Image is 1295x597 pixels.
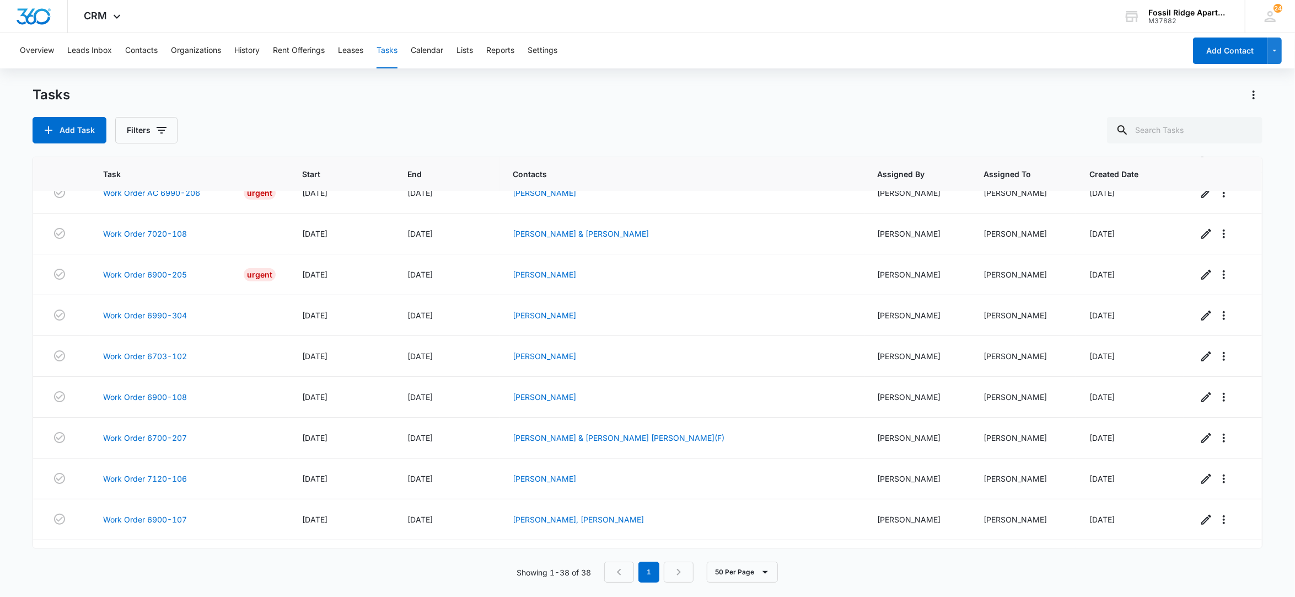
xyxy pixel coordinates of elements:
[302,351,327,361] span: [DATE]
[528,33,557,68] button: Settings
[407,168,470,180] span: End
[984,310,1063,321] div: [PERSON_NAME]
[234,33,260,68] button: History
[984,391,1063,403] div: [PERSON_NAME]
[84,10,108,22] span: CRM
[244,268,276,281] div: Urgent
[103,473,187,484] a: Work Order 7120-106
[1148,8,1229,17] div: account name
[1089,515,1115,524] span: [DATE]
[513,474,576,483] a: [PERSON_NAME]
[604,562,694,583] nav: Pagination
[984,514,1063,525] div: [PERSON_NAME]
[407,351,433,361] span: [DATE]
[302,474,327,483] span: [DATE]
[878,168,941,180] span: Assigned By
[513,311,576,320] a: [PERSON_NAME]
[302,392,327,402] span: [DATE]
[513,229,649,238] a: [PERSON_NAME] & [PERSON_NAME]
[407,311,433,320] span: [DATE]
[513,392,576,402] a: [PERSON_NAME]
[407,515,433,524] span: [DATE]
[1245,86,1262,104] button: Actions
[407,229,433,238] span: [DATE]
[1089,474,1115,483] span: [DATE]
[338,33,363,68] button: Leases
[103,228,187,239] a: Work Order 7020-108
[302,311,327,320] span: [DATE]
[1089,311,1115,320] span: [DATE]
[20,33,54,68] button: Overview
[103,310,187,321] a: Work Order 6990-304
[115,117,178,143] button: Filters
[67,33,112,68] button: Leads Inbox
[411,33,443,68] button: Calendar
[984,350,1063,362] div: [PERSON_NAME]
[513,270,576,279] a: [PERSON_NAME]
[273,33,325,68] button: Rent Offerings
[103,514,187,525] a: Work Order 6900-107
[878,473,957,484] div: [PERSON_NAME]
[486,33,514,68] button: Reports
[33,117,106,143] button: Add Task
[878,187,957,199] div: [PERSON_NAME]
[1089,188,1115,198] span: [DATE]
[302,515,327,524] span: [DATE]
[103,187,200,199] a: Work Order AC 6990-206
[638,562,659,583] em: 1
[1089,168,1155,180] span: Created Date
[1193,38,1267,64] button: Add Contact
[1089,270,1115,279] span: [DATE]
[513,351,576,361] a: [PERSON_NAME]
[513,168,835,180] span: Contacts
[878,350,957,362] div: [PERSON_NAME]
[103,168,260,180] span: Task
[407,392,433,402] span: [DATE]
[302,229,327,238] span: [DATE]
[517,567,591,578] p: Showing 1-38 of 38
[878,432,957,444] div: [PERSON_NAME]
[878,228,957,239] div: [PERSON_NAME]
[1148,17,1229,25] div: account id
[878,269,957,280] div: [PERSON_NAME]
[171,33,221,68] button: Organizations
[707,562,778,583] button: 50 Per Page
[984,168,1047,180] span: Assigned To
[984,228,1063,239] div: [PERSON_NAME]
[125,33,158,68] button: Contacts
[103,391,187,403] a: Work Order 6900-108
[878,391,957,403] div: [PERSON_NAME]
[513,515,644,524] a: [PERSON_NAME], [PERSON_NAME]
[103,269,187,280] a: Work Order 6900-205
[1089,392,1115,402] span: [DATE]
[407,270,433,279] span: [DATE]
[878,310,957,321] div: [PERSON_NAME]
[1273,4,1282,13] div: notifications count
[513,433,724,443] a: [PERSON_NAME] & [PERSON_NAME] [PERSON_NAME](F)
[302,270,327,279] span: [DATE]
[1107,117,1262,143] input: Search Tasks
[984,187,1063,199] div: [PERSON_NAME]
[302,168,365,180] span: Start
[377,33,397,68] button: Tasks
[984,269,1063,280] div: [PERSON_NAME]
[456,33,473,68] button: Lists
[302,188,327,198] span: [DATE]
[33,87,70,103] h1: Tasks
[244,186,276,200] div: Urgent
[407,474,433,483] span: [DATE]
[407,188,433,198] span: [DATE]
[878,514,957,525] div: [PERSON_NAME]
[302,433,327,443] span: [DATE]
[1089,433,1115,443] span: [DATE]
[103,350,187,362] a: Work Order 6703-102
[103,432,187,444] a: Work Order 6700-207
[513,188,576,198] a: [PERSON_NAME]
[1273,4,1282,13] span: 24
[1089,351,1115,361] span: [DATE]
[407,433,433,443] span: [DATE]
[1089,229,1115,238] span: [DATE]
[984,432,1063,444] div: [PERSON_NAME]
[984,473,1063,484] div: [PERSON_NAME]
